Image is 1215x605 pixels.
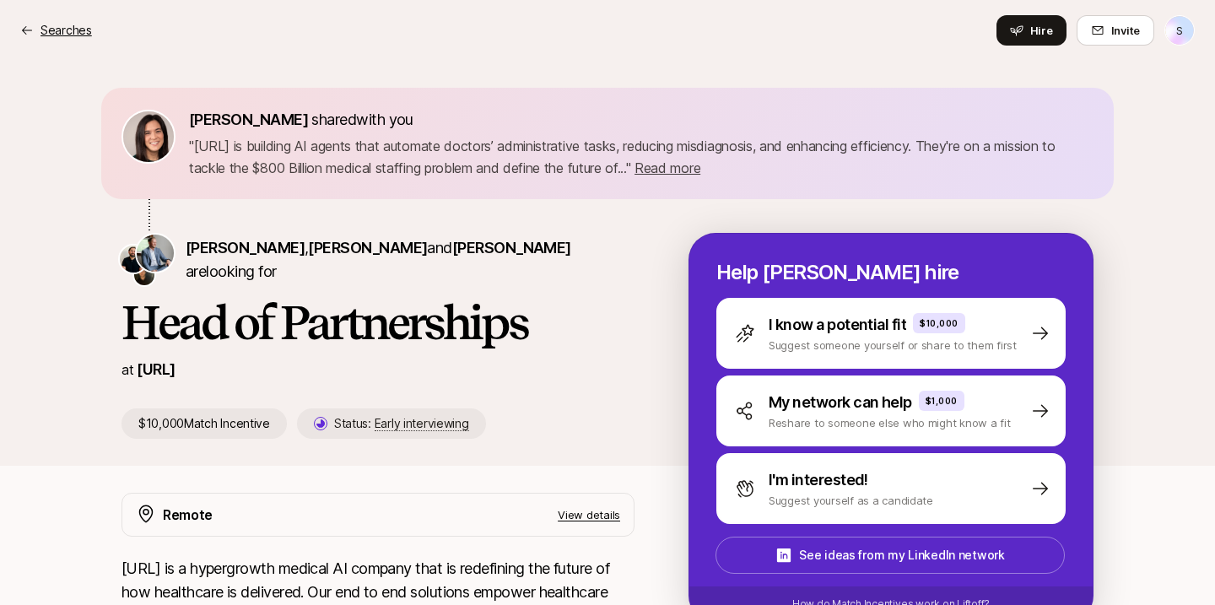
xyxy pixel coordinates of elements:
[40,20,92,41] p: Searches
[375,416,469,431] span: Early interviewing
[1111,22,1140,39] span: Invite
[799,545,1004,565] p: See ideas from my LinkedIn network
[926,394,958,408] p: $1,000
[558,506,620,523] p: View details
[137,235,174,272] img: Taylor Berghane
[121,408,287,439] p: $10,000 Match Incentive
[634,159,700,176] span: Read more
[769,492,933,509] p: Suggest yourself as a candidate
[920,316,958,330] p: $10,000
[121,359,133,381] p: at
[189,111,308,128] span: [PERSON_NAME]
[769,468,868,492] p: I'm interested!
[305,239,427,257] span: ,
[769,414,1011,431] p: Reshare to someone else who might know a fit
[769,391,912,414] p: My network can help
[356,111,413,128] span: with you
[996,15,1066,46] button: Hire
[1164,15,1195,46] button: S
[769,337,1017,354] p: Suggest someone yourself or share to them first
[1176,20,1183,41] p: S
[1077,15,1154,46] button: Invite
[1030,22,1053,39] span: Hire
[123,111,174,162] img: 71d7b91d_d7cb_43b4_a7ea_a9b2f2cc6e03.jpg
[715,537,1065,574] button: See ideas from my LinkedIn network
[427,239,570,257] span: and
[134,265,154,285] img: Myles Elliott
[120,246,147,273] img: Michael Tannenbaum
[163,504,213,526] p: Remote
[121,297,634,348] h1: Head of Partnerships
[308,239,427,257] span: [PERSON_NAME]
[769,313,906,337] p: I know a potential fit
[452,239,571,257] span: [PERSON_NAME]
[189,108,420,132] p: shared
[189,135,1093,179] p: " [URL] is building AI agents that automate doctors’ administrative tasks, reducing misdiagnosis,...
[186,239,305,257] span: [PERSON_NAME]
[334,413,469,434] p: Status:
[137,360,175,378] a: [URL]
[716,261,1066,284] p: Help [PERSON_NAME] hire
[186,236,634,284] p: are looking for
